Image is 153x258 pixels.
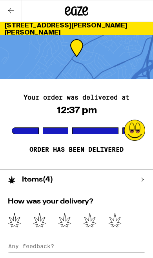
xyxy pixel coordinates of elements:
input: Any feedback? [8,240,145,252]
h2: How was your delivery? [8,198,145,205]
p: Order has been delivered [29,146,124,154]
h2: Items ( 4 ) [22,176,53,183]
div: 12:37 pm [56,105,97,116]
h2: Your order was delivered at [24,94,129,101]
